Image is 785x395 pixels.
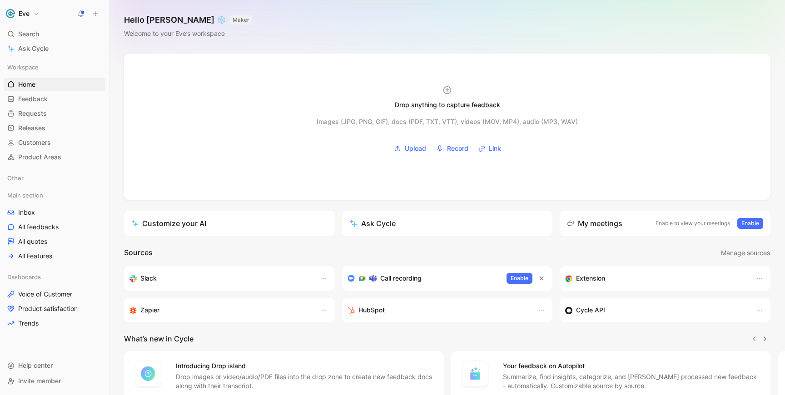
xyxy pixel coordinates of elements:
a: Inbox [4,206,105,219]
span: Main section [7,191,43,200]
span: Search [18,29,39,39]
span: Ask Cycle [18,43,49,54]
span: Other [7,173,24,183]
span: Customers [18,138,51,147]
span: Dashboards [7,272,41,281]
div: Other [4,171,105,188]
h3: Extension [576,273,605,284]
p: Drop images or video/audio/PDF files into the drop zone to create new feedback docs along with th... [176,372,433,390]
span: Record [447,143,468,154]
button: EveEve [4,7,41,20]
button: Upload [391,142,429,155]
h3: Slack [140,273,157,284]
span: Enable [741,219,759,228]
h2: What’s new in Cycle [124,333,194,344]
h3: HubSpot [358,305,385,316]
h2: Sources [124,247,153,259]
div: Main sectionInboxAll feedbacksAll quotesAll Features [4,188,105,263]
a: Trends [4,316,105,330]
div: Capture feedback from thousands of sources with Zapier (survey results, recordings, sheets, etc). [129,305,311,316]
a: Customize your AI [124,211,335,236]
a: Feedback [4,92,105,106]
a: Home [4,78,105,91]
span: Feedback [18,94,48,104]
button: MAKER [230,15,252,25]
div: Customize your AI [131,218,206,229]
div: Capture feedback from anywhere on the web [565,273,747,284]
a: Releases [4,121,105,135]
div: Drop anything to capture feedback [395,99,500,110]
h4: Your feedback on Autopilot [503,360,760,371]
span: All Features [18,252,52,261]
span: All quotes [18,237,47,246]
a: Ask Cycle [4,42,105,55]
span: Enable [511,274,528,283]
span: Voice of Customer [18,290,72,299]
h1: Eve [19,10,30,18]
div: Images (JPG, PNG, GIF), docs (PDF, TXT, VTT), videos (MOV, MP4), audio (MP3, WAV) [317,116,578,127]
span: Product satisfaction [18,304,78,313]
div: Welcome to your Eve’s workspace [124,28,252,39]
a: Customers [4,136,105,149]
div: Dashboards [4,270,105,284]
h4: Introducing Drop island [176,360,433,371]
span: Workspace [7,63,39,72]
span: Requests [18,109,47,118]
div: Help center [4,359,105,372]
div: Search [4,27,105,41]
span: Manage sources [721,247,770,258]
img: Eve [6,9,15,18]
h3: Cycle API [576,305,605,316]
span: All feedbacks [18,222,59,232]
h1: Hello [PERSON_NAME] ❄️ [124,15,252,25]
div: Record & transcribe meetings from Zoom, Meet & Teams. [348,273,500,284]
button: Manage sources [720,247,770,259]
button: Enable [507,273,532,284]
p: Summarize, find insights, categorize, and [PERSON_NAME] processed new feedback - automatically. C... [503,372,760,390]
span: Invite member [18,377,61,385]
a: All feedbacks [4,220,105,234]
a: All Features [4,249,105,263]
div: Invite member [4,374,105,388]
button: Ask Cycle [342,211,553,236]
div: Ask Cycle [349,218,396,229]
span: Help center [18,361,53,369]
div: DashboardsVoice of CustomerProduct satisfactionTrends [4,270,105,330]
p: Enable to view your meetings [656,219,730,228]
button: Link [475,142,504,155]
div: Main section [4,188,105,202]
span: Upload [405,143,426,154]
span: Inbox [18,208,35,217]
h3: Zapier [140,305,159,316]
div: Sync your customers, send feedback and get updates in Slack [129,273,311,284]
div: My meetings [567,218,622,229]
span: Releases [18,123,45,133]
span: Product Areas [18,153,61,162]
a: Requests [4,107,105,120]
span: Home [18,80,35,89]
a: Product satisfaction [4,302,105,316]
div: Sync customers & send feedback from custom sources. Get inspired by our favorite use case [565,305,747,316]
span: Trends [18,319,39,328]
a: Voice of Customer [4,287,105,301]
span: Link [489,143,501,154]
button: Enable [737,218,763,229]
div: Other [4,171,105,185]
h3: Call recording [380,273,422,284]
button: Record [433,142,472,155]
div: Workspace [4,60,105,74]
a: Product Areas [4,150,105,164]
a: All quotes [4,235,105,248]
